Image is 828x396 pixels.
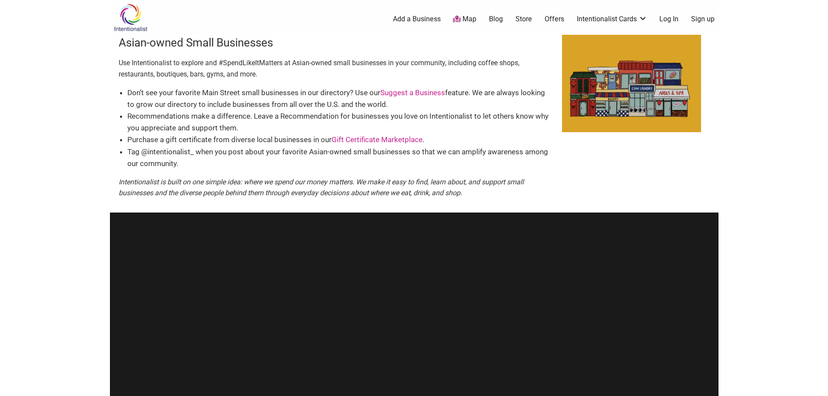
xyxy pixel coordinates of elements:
img: AAPIHM_square-min-scaled.jpg [562,35,701,132]
a: Add a Business [393,14,441,24]
a: Sign up [691,14,715,24]
a: Intentionalist Cards [577,14,647,24]
a: Log In [659,14,678,24]
li: Don’t see your favorite Main Street small businesses in our directory? Use our feature. We are al... [127,87,553,110]
em: Intentionalist is built on one simple idea: where we spend our money matters. We make it easy to ... [119,178,524,197]
a: Suggest a Business [380,88,445,97]
p: Use Intentionalist to explore and #SpendLikeItMatters at Asian-owned small businesses in your com... [119,57,553,80]
a: Store [515,14,532,24]
a: Map [453,14,476,24]
li: Purchase a gift certificate from diverse local businesses in our . [127,134,553,146]
h3: Asian-owned Small Businesses [119,35,553,50]
img: Intentionalist [110,3,151,32]
li: Tag @intentionalist_ when you post about your favorite Asian-owned small businesses so that we ca... [127,146,553,170]
a: Blog [489,14,503,24]
a: Gift Certificate Marketplace [332,135,422,144]
li: Recommendations make a difference. Leave a Recommendation for businesses you love on Intentionali... [127,110,553,134]
a: Offers [545,14,564,24]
